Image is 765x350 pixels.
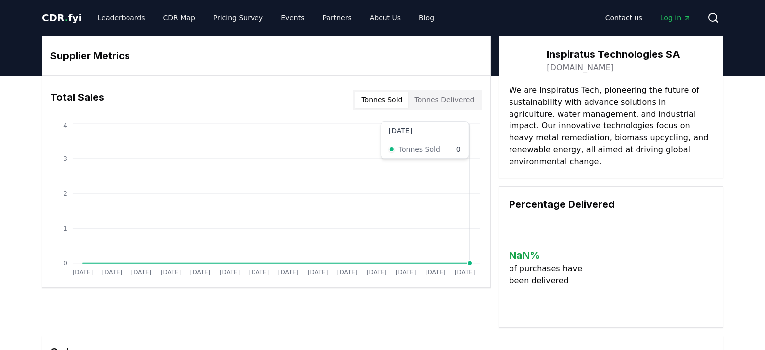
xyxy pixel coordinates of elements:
[155,9,203,27] a: CDR Map
[652,9,699,27] a: Log in
[63,122,67,129] tspan: 4
[509,46,537,74] img: Inspiratus Technologies SA-logo
[63,190,67,197] tspan: 2
[547,62,614,74] a: [DOMAIN_NAME]
[220,269,240,276] tspan: [DATE]
[509,248,590,263] h3: NaN %
[337,269,358,276] tspan: [DATE]
[102,269,123,276] tspan: [DATE]
[63,225,67,232] tspan: 1
[396,269,416,276] tspan: [DATE]
[249,269,269,276] tspan: [DATE]
[315,9,360,27] a: Partners
[205,9,271,27] a: Pricing Survey
[660,13,691,23] span: Log in
[190,269,211,276] tspan: [DATE]
[73,269,93,276] tspan: [DATE]
[50,48,482,63] h3: Supplier Metrics
[355,92,408,108] button: Tonnes Sold
[50,90,104,110] h3: Total Sales
[547,47,680,62] h3: Inspiratus Technologies SA
[90,9,442,27] nav: Main
[63,260,67,267] tspan: 0
[278,269,299,276] tspan: [DATE]
[362,9,409,27] a: About Us
[509,197,713,212] h3: Percentage Delivered
[90,9,153,27] a: Leaderboards
[131,269,152,276] tspan: [DATE]
[308,269,328,276] tspan: [DATE]
[597,9,650,27] a: Contact us
[425,269,446,276] tspan: [DATE]
[42,12,82,24] span: CDR fyi
[63,155,67,162] tspan: 3
[597,9,699,27] nav: Main
[161,269,181,276] tspan: [DATE]
[509,263,590,287] p: of purchases have been delivered
[273,9,312,27] a: Events
[65,12,68,24] span: .
[408,92,480,108] button: Tonnes Delivered
[455,269,475,276] tspan: [DATE]
[509,84,713,168] p: We are Inspiratus Tech, pioneering the future of sustainability with advance solutions in agricul...
[42,11,82,25] a: CDR.fyi
[367,269,387,276] tspan: [DATE]
[411,9,442,27] a: Blog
